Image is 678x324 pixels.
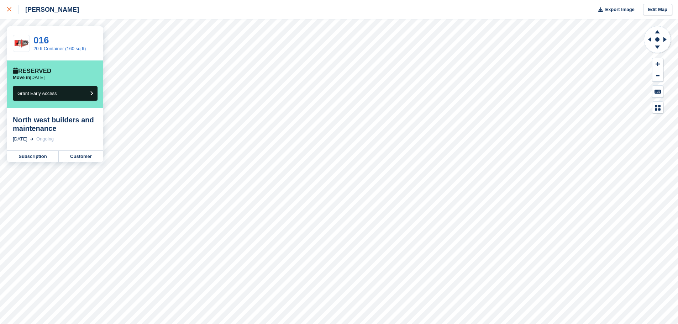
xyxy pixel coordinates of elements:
[13,116,98,133] div: North west builders and maintenance
[13,86,98,101] button: Grant Early Access
[652,58,663,70] button: Zoom In
[594,4,635,16] button: Export Image
[19,5,79,14] div: [PERSON_NAME]
[33,35,49,46] a: 016
[30,138,33,140] img: arrow-right-light-icn-cde0832a797a2874e46488d9cf13f60e5c3a73dbe684e267c42b8395dfbc2abf.svg
[13,75,44,80] p: [DATE]
[652,86,663,97] button: Keyboard Shortcuts
[36,136,54,143] div: Ongoing
[652,70,663,82] button: Zoom Out
[59,151,103,162] a: Customer
[652,102,663,113] button: Map Legend
[33,46,86,51] a: 20 ft Container (160 sq ft)
[17,91,57,96] span: Grant Early Access
[7,151,59,162] a: Subscription
[643,4,672,16] a: Edit Map
[605,6,634,13] span: Export Image
[13,38,30,49] img: 20ftContainerDiagram.jpg
[13,68,51,75] div: Reserved
[13,136,27,143] div: [DATE]
[13,75,30,80] span: Move in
